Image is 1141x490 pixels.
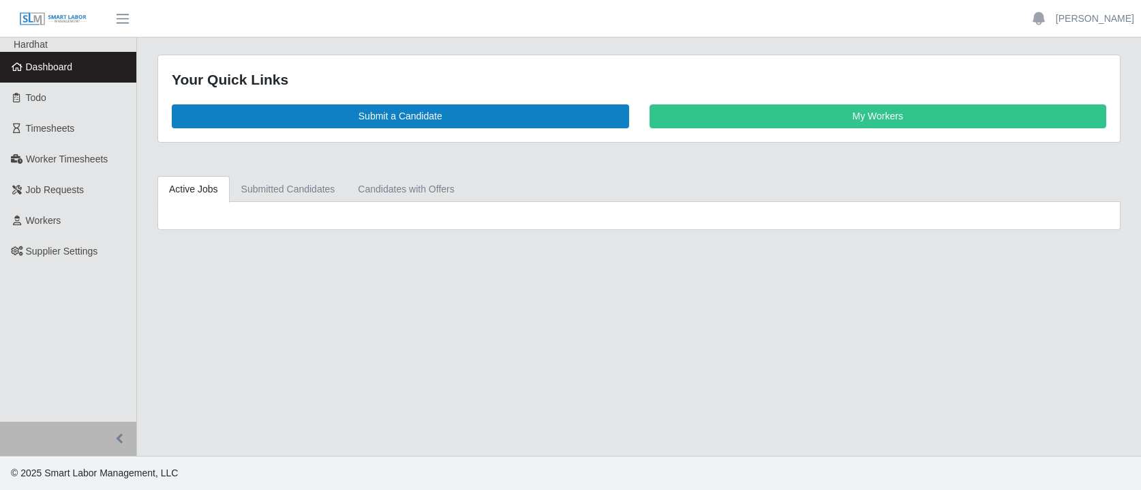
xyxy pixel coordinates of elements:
span: © 2025 Smart Labor Management, LLC [11,467,178,478]
a: Candidates with Offers [346,176,466,203]
a: Submitted Candidates [230,176,347,203]
span: Workers [26,215,61,226]
a: [PERSON_NAME] [1056,12,1134,26]
span: Dashboard [26,61,73,72]
span: Hardhat [14,39,48,50]
span: Timesheets [26,123,75,134]
img: SLM Logo [19,12,87,27]
span: Worker Timesheets [26,154,108,164]
div: Your Quick Links [172,69,1106,91]
a: Submit a Candidate [172,104,629,128]
a: My Workers [650,104,1107,128]
a: Active Jobs [157,176,230,203]
span: Supplier Settings [26,246,98,257]
span: Job Requests [26,184,85,195]
span: Todo [26,92,46,103]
